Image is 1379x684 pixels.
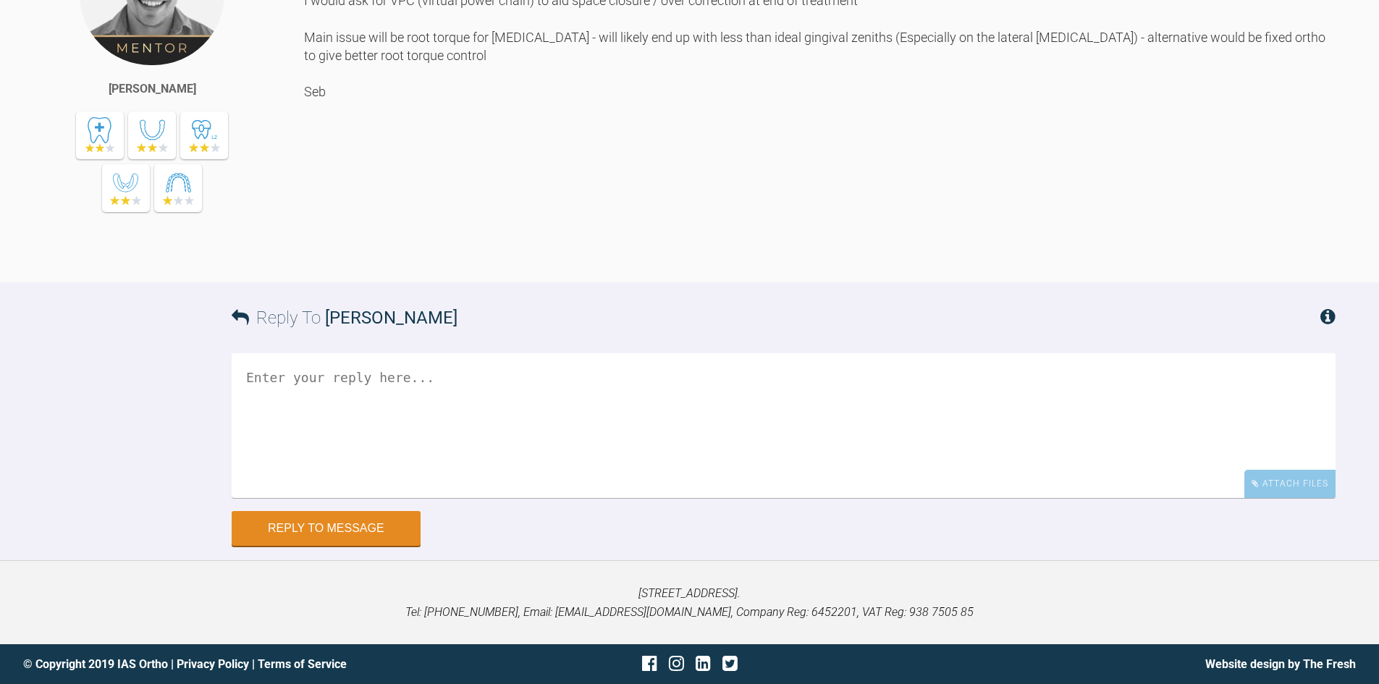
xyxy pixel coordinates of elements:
[325,308,457,328] span: [PERSON_NAME]
[177,657,249,671] a: Privacy Policy
[232,511,421,546] button: Reply to Message
[23,655,468,674] div: © Copyright 2019 IAS Ortho | |
[23,584,1356,621] p: [STREET_ADDRESS]. Tel: [PHONE_NUMBER], Email: [EMAIL_ADDRESS][DOMAIN_NAME], Company Reg: 6452201,...
[1205,657,1356,671] a: Website design by The Fresh
[109,80,196,98] div: [PERSON_NAME]
[1244,470,1336,498] div: Attach Files
[232,304,457,332] h3: Reply To
[258,657,347,671] a: Terms of Service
